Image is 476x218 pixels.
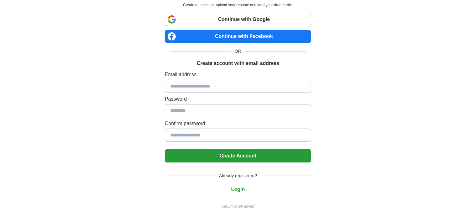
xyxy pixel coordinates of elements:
p: Create an account, upload your resume and land your dream role. [166,2,310,8]
h1: Create account with email address [197,60,279,67]
a: Login [165,187,311,192]
label: Email address [165,71,311,78]
a: Return to job advert [165,204,311,209]
a: Continue with Google [165,13,311,26]
span: OR [231,48,245,55]
label: Confirm password [165,120,311,127]
label: Password [165,95,311,103]
a: Continue with Facebook [165,30,311,43]
span: Already registered? [215,173,261,179]
button: Login [165,183,311,196]
button: Create Account [165,149,311,162]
